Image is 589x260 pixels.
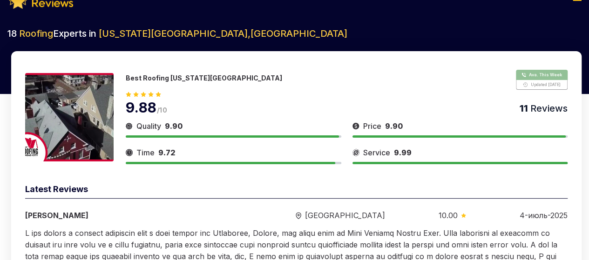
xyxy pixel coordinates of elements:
[363,147,390,158] span: Service
[165,121,183,131] span: 9.90
[25,183,568,199] div: Latest Reviews
[136,147,155,158] span: Time
[352,120,359,132] img: slider icon
[438,210,457,221] span: 10.00
[99,28,347,39] span: [US_STATE][GEOGRAPHIC_DATA] , [GEOGRAPHIC_DATA]
[19,28,53,39] span: Roofing
[352,147,359,158] img: slider icon
[126,74,282,82] p: Best Roofing [US_STATE][GEOGRAPHIC_DATA]
[157,106,167,114] span: /10
[305,210,385,221] span: [GEOGRAPHIC_DATA]
[126,120,133,132] img: slider icon
[136,120,161,132] span: Quality
[461,213,466,218] img: slider icon
[296,212,301,219] img: slider icon
[126,99,157,116] span: 9.88
[385,121,403,131] span: 9.90
[520,210,568,221] div: 4-июль-2025
[394,148,412,157] span: 9.99
[7,27,582,40] h2: 18 Experts in
[25,73,114,161] img: 175188558380285.jpeg
[520,103,528,114] span: 11
[363,120,381,132] span: Price
[25,210,242,221] div: [PERSON_NAME]
[126,147,133,158] img: slider icon
[550,221,589,260] iframe: OpenWidget widget
[158,148,176,157] span: 9.72
[528,103,568,114] span: Reviews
